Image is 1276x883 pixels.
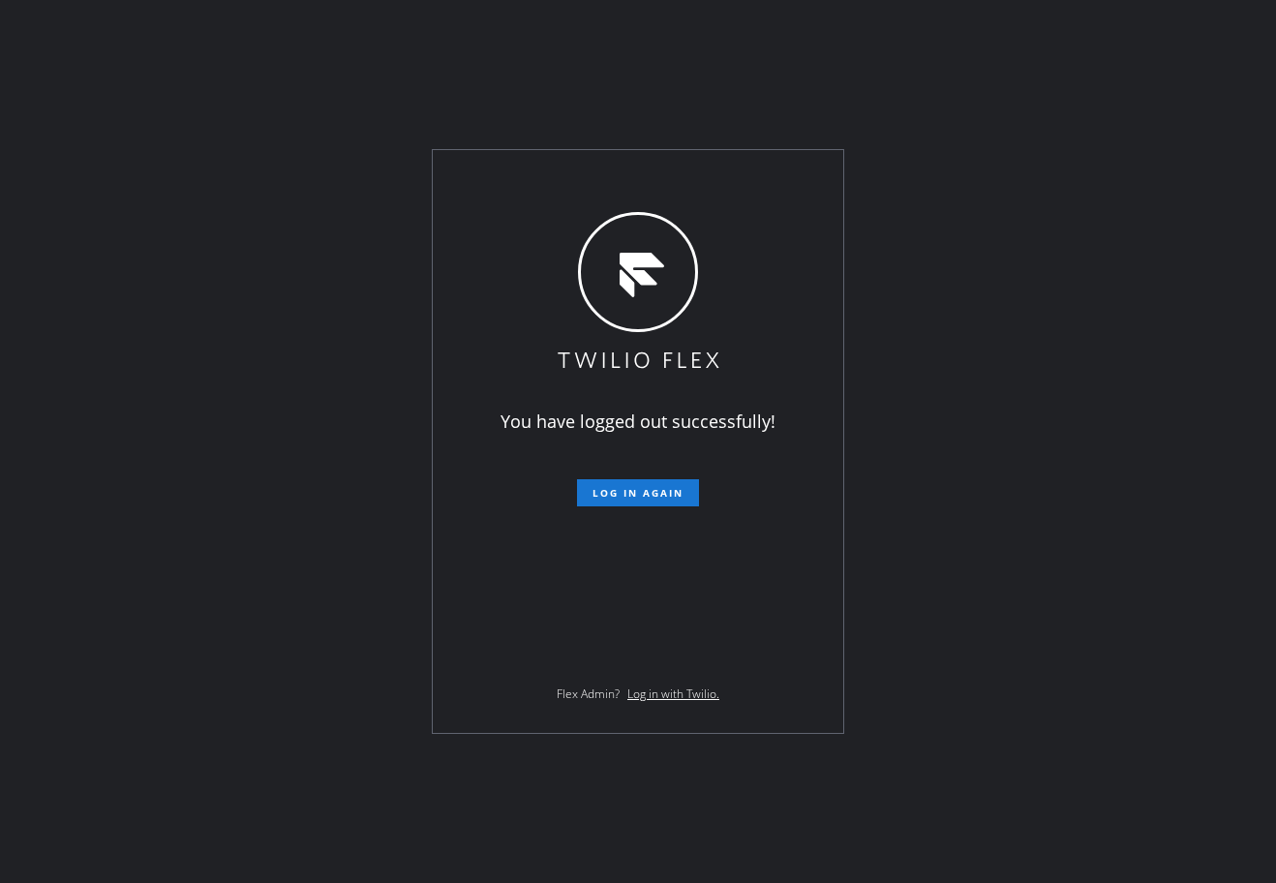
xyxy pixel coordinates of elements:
span: You have logged out successfully! [501,410,775,433]
span: Log in again [592,486,684,500]
span: Flex Admin? [557,685,620,702]
a: Log in with Twilio. [627,685,719,702]
button: Log in again [577,479,699,506]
